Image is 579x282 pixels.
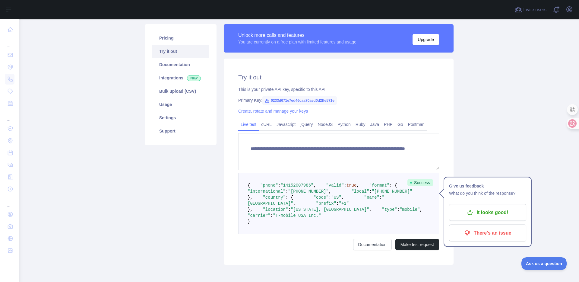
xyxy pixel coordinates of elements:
a: Ruby [353,120,368,129]
span: }, [248,207,253,212]
span: "carrier" [248,213,271,218]
button: Upgrade [413,34,439,45]
span: "international" [248,189,286,194]
a: Java [368,120,382,129]
div: ... [5,196,14,208]
span: : [286,189,288,194]
span: : [336,201,339,206]
span: "location" [263,207,288,212]
a: Bulk upload (CSV) [152,85,209,98]
span: "14152007986" [280,183,313,188]
span: : [397,207,400,212]
button: Make test request [395,239,439,250]
span: : { [286,195,293,200]
span: "[PHONE_NUMBER]" [372,189,412,194]
span: : [369,189,372,194]
div: This is your private API key, specific to this API. [238,86,439,92]
a: Support [152,124,209,138]
a: Integrations New [152,71,209,85]
h2: Try it out [238,73,439,82]
span: "[PHONE_NUMBER]" [288,189,328,194]
span: , [313,183,316,188]
a: Pricing [152,31,209,45]
a: Try it out [152,45,209,58]
div: Primary Key: [238,97,439,103]
a: cURL [259,120,274,129]
a: Go [395,120,406,129]
a: NodeJS [315,120,335,129]
span: : [329,195,331,200]
span: : [344,183,346,188]
span: "prefix" [316,201,336,206]
span: "[US_STATE], [GEOGRAPHIC_DATA]" [291,207,369,212]
span: "phone" [260,183,278,188]
a: Python [335,120,353,129]
a: Javascript [274,120,298,129]
span: , [293,201,296,206]
span: "local" [351,189,369,194]
span: Success [407,179,433,186]
button: Invite users [514,5,548,14]
span: "code" [313,195,328,200]
span: "format" [369,183,389,188]
a: Live test [238,120,259,129]
span: "US" [331,195,341,200]
span: , [341,195,344,200]
span: "valid" [326,183,344,188]
span: : [271,213,273,218]
span: true [346,183,357,188]
div: Unlock more calls and features [238,32,356,39]
div: ... [5,36,14,48]
a: Documentation [152,58,209,71]
span: , [356,183,359,188]
span: "+1" [339,201,349,206]
a: Create, rotate and manage your keys [238,109,308,114]
span: , [420,207,422,212]
h1: Give us feedback [449,182,526,190]
span: { [248,183,250,188]
iframe: Toggle Customer Support [521,257,567,270]
span: : { [390,183,397,188]
div: ... [5,110,14,122]
a: Settings [152,111,209,124]
span: "mobile" [400,207,420,212]
p: What do you think of the response? [449,190,526,197]
a: Documentation [353,239,392,250]
span: 0233d671e7ed46caa70aed0d2ffe571e [262,96,337,105]
span: : [379,195,382,200]
span: , [329,189,331,194]
span: }, [248,195,253,200]
a: Postman [406,120,427,129]
span: New [187,75,201,81]
div: You are currently on a free plan with limited features and usage [238,39,356,45]
span: , [369,207,372,212]
a: Usage [152,98,209,111]
a: jQuery [298,120,315,129]
span: "name" [364,195,379,200]
a: PHP [381,120,395,129]
span: : [278,183,280,188]
span: : [288,207,290,212]
span: } [248,219,250,224]
span: "type" [382,207,397,212]
span: "T-mobile USA Inc." [273,213,321,218]
span: "country" [263,195,286,200]
span: Invite users [523,6,546,13]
